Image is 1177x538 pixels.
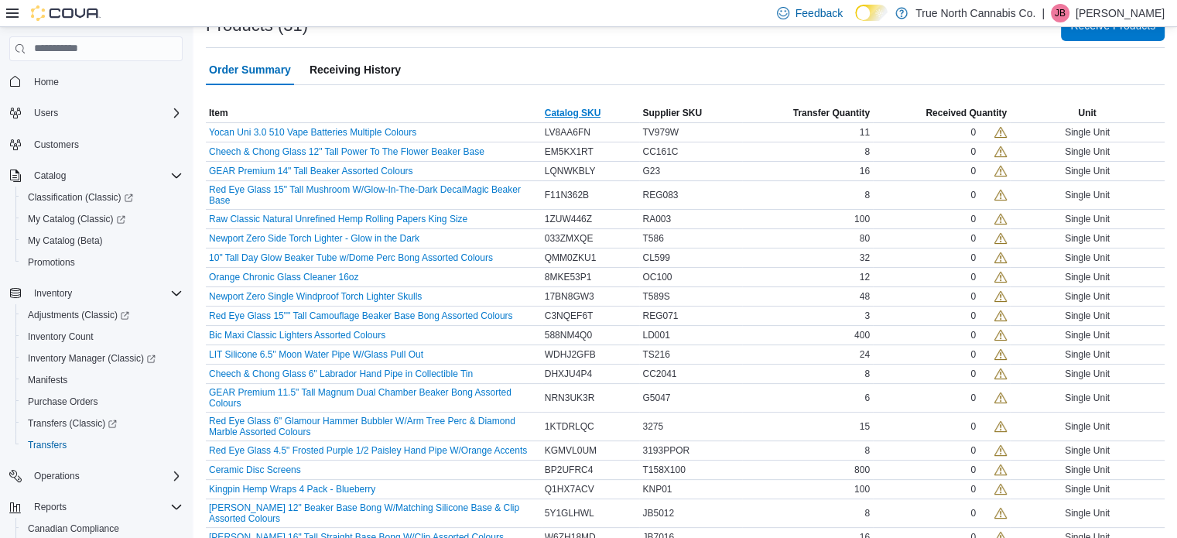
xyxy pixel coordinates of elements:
[15,252,189,273] button: Promotions
[22,253,81,272] a: Promotions
[1042,4,1045,22] p: |
[28,331,94,343] span: Inventory Count
[970,126,976,139] div: 0
[15,230,189,252] button: My Catalog (Beta)
[22,371,183,389] span: Manifests
[864,507,870,519] span: 8
[860,232,870,245] span: 80
[642,507,674,519] span: JB5012
[1055,4,1066,22] span: JB
[1010,229,1165,248] div: Single Unit
[545,290,594,303] span: 17BN8GW3
[860,348,870,361] span: 24
[3,133,189,156] button: Customers
[742,104,873,122] button: Transfer Quantity
[1010,104,1165,122] button: Unit
[15,348,189,369] a: Inventory Manager (Classic)
[545,420,594,433] span: 1KTDRLQC
[28,135,183,154] span: Customers
[545,392,595,404] span: NRN3UK3R
[1010,268,1165,286] div: Single Unit
[209,330,385,341] button: Bic Maxi Classic Lighters Assorted Colours
[209,252,493,263] button: 10" Tall Day Glow Beaker Tube w/Dome Perc Bong Assorted Colours
[864,189,870,201] span: 8
[545,146,594,158] span: EM5KX1RT
[545,483,594,495] span: Q1HX7ACV
[1010,389,1165,407] div: Single Unit
[970,165,976,177] div: 0
[642,392,670,404] span: G5047
[642,189,678,201] span: REG083
[209,214,467,224] button: Raw Classic Natural Unrefined Hemp Rolling Papers King Size
[22,436,73,454] a: Transfers
[28,467,183,485] span: Operations
[209,310,513,321] button: Red Eye Glass 15"" Tall Camouflage Beaker Base Bong Assorted Colours
[639,104,742,122] button: Supplier SKU
[28,166,72,185] button: Catalog
[642,348,669,361] span: TS216
[545,464,594,476] span: BP2UFRC4
[22,414,183,433] span: Transfers (Classic)
[926,107,1007,119] span: Received Quantity
[28,284,78,303] button: Inventory
[34,287,72,300] span: Inventory
[209,233,419,244] button: Newport Zero Side Torch Lighter - Glow in the Dark
[34,501,67,513] span: Reports
[22,349,162,368] a: Inventory Manager (Classic)
[545,189,589,201] span: F11N362B
[1010,162,1165,180] div: Single Unit
[34,170,66,182] span: Catalog
[796,5,843,21] span: Feedback
[642,126,679,139] span: TV979W
[28,135,85,154] a: Customers
[864,392,870,404] span: 6
[22,210,132,228] a: My Catalog (Classic)
[3,102,189,124] button: Users
[1010,326,1165,344] div: Single Unit
[545,271,592,283] span: 8MKE53P1
[1010,461,1165,479] div: Single Unit
[22,519,183,538] span: Canadian Compliance
[209,127,416,138] button: Yocan Uni 3.0 510 Vape Batteries Multiple Colours
[3,496,189,518] button: Reports
[209,146,484,157] button: Cheech & Chong Glass 12" Tall Power To The Flower Beaker Base
[642,483,672,495] span: KNP01
[545,368,592,380] span: DHXJU4P4
[15,326,189,348] button: Inventory Count
[545,232,594,245] span: 033ZMXQE
[209,416,539,437] button: Red Eye Glass 6" Glamour Hammer Bubbler W/Arm Tree Perc & Diamond Marble Assorted Colours
[855,5,888,21] input: Dark Mode
[15,391,189,413] button: Purchase Orders
[642,107,702,119] span: Supplier SKU
[545,507,594,519] span: 5Y1GLHWL
[545,126,590,139] span: LV8AA6FN
[970,444,976,457] div: 0
[642,165,660,177] span: G23
[15,208,189,230] a: My Catalog (Classic)
[209,107,228,119] span: Item
[642,329,669,341] span: LD001
[28,104,183,122] span: Users
[545,310,594,322] span: C3NQEF6T
[28,309,129,321] span: Adjustments (Classic)
[854,483,870,495] span: 100
[22,253,183,272] span: Promotions
[1010,417,1165,436] div: Single Unit
[28,523,119,535] span: Canadian Compliance
[28,235,103,247] span: My Catalog (Beta)
[542,104,640,122] button: Catalog SKU
[873,104,1010,122] button: Received Quantity
[545,444,597,457] span: KGMVL0UM
[206,104,542,122] button: Item
[1010,345,1165,364] div: Single Unit
[970,290,976,303] div: 0
[209,502,539,524] button: [PERSON_NAME] 12" Beaker Base Bong W/Matching Silicone Base & Clip Assorted Colours
[1076,4,1165,22] p: [PERSON_NAME]
[545,165,596,177] span: LQNWKBLY
[310,54,401,85] span: Receiving History
[31,5,101,21] img: Cova
[22,231,109,250] a: My Catalog (Beta)
[15,369,189,391] button: Manifests
[860,271,870,283] span: 12
[970,464,976,476] div: 0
